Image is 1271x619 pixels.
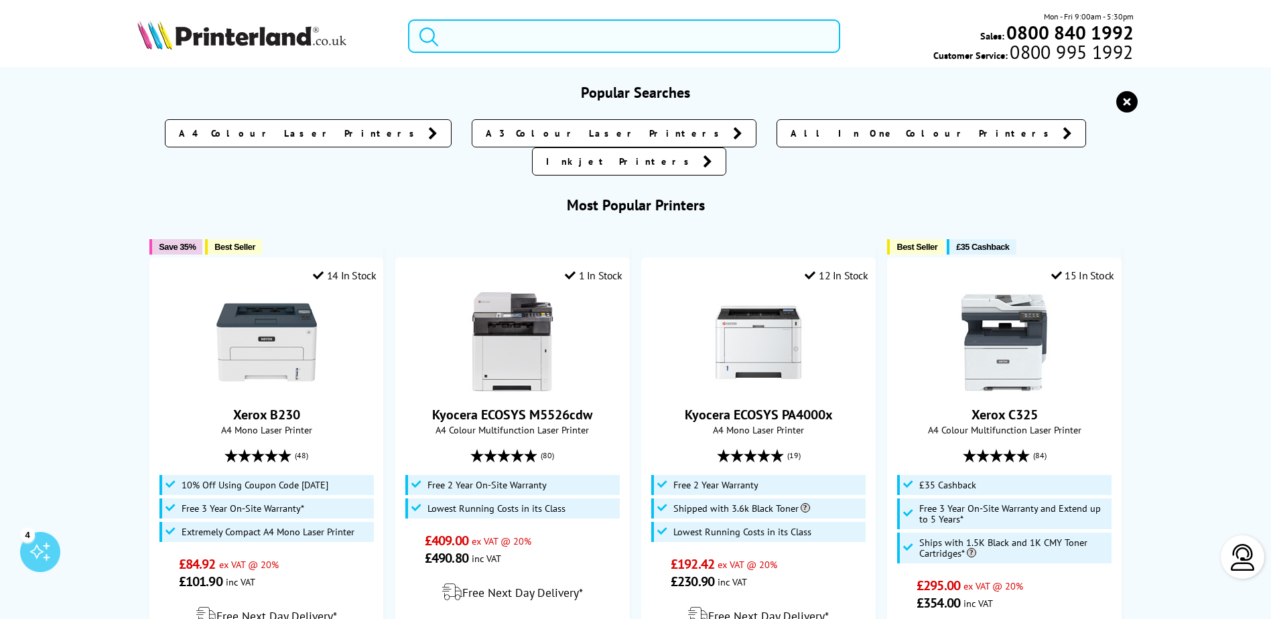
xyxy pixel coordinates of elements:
[671,555,714,573] span: £192.42
[486,127,726,140] span: A3 Colour Laser Printers
[649,423,868,436] span: A4 Mono Laser Printer
[165,119,452,147] a: A4 Colour Laser Printers
[182,480,328,490] span: 10% Off Using Coupon Code [DATE]
[137,196,1133,214] h3: Most Popular Printers
[963,579,1023,592] span: ex VAT @ 20%
[919,503,1109,525] span: Free 3 Year On-Site Warranty and Extend up to 5 Years*
[1044,10,1134,23] span: Mon - Fri 9:00am - 5:30pm
[462,382,563,395] a: Kyocera ECOSYS M5526cdw
[425,532,468,549] span: £409.00
[919,537,1109,559] span: Ships with 1.5K Black and 1K CMY Toner Cartridges*
[919,480,976,490] span: £35 Cashback
[149,239,202,255] button: Save 35%
[954,292,1055,393] img: Xerox C325
[887,239,944,255] button: Best Seller
[980,29,1004,42] span: Sales:
[179,555,216,573] span: £84.92
[219,558,279,571] span: ex VAT @ 20%
[295,443,308,468] span: (48)
[472,552,501,565] span: inc VAT
[972,406,1038,423] a: Xerox C325
[182,503,304,514] span: Free 3 Year On-Site Warranty*
[917,577,960,594] span: £295.00
[233,406,300,423] a: Xerox B230
[427,503,565,514] span: Lowest Running Costs in its Class
[1006,20,1134,45] b: 0800 840 1992
[565,269,622,282] div: 1 In Stock
[777,119,1086,147] a: All In One Colour Printers
[432,406,592,423] a: Kyocera ECOSYS M5526cdw
[137,20,391,52] a: Printerland Logo
[718,558,777,571] span: ex VAT @ 20%
[1004,26,1134,39] a: 0800 840 1992
[673,527,811,537] span: Lowest Running Costs in its Class
[425,549,468,567] span: £490.80
[917,594,960,612] span: £354.00
[708,292,809,393] img: Kyocera ECOSYS PA4000x
[1051,269,1114,282] div: 15 In Stock
[791,127,1056,140] span: All In One Colour Printers
[216,382,317,395] a: Xerox B230
[408,19,840,53] input: Search product or brand
[137,83,1133,102] h3: Popular Searches
[685,406,833,423] a: Kyocera ECOSYS PA4000x
[205,239,262,255] button: Best Seller
[472,535,531,547] span: ex VAT @ 20%
[541,443,554,468] span: (80)
[933,46,1133,62] span: Customer Service:
[718,575,747,588] span: inc VAT
[214,242,255,252] span: Best Seller
[1008,46,1133,58] span: 0800 995 1992
[963,597,993,610] span: inc VAT
[896,242,937,252] span: Best Seller
[472,119,756,147] a: A3 Colour Laser Printers
[427,480,547,490] span: Free 2 Year On-Site Warranty
[182,527,354,537] span: Extremely Compact A4 Mono Laser Printer
[894,423,1114,436] span: A4 Colour Multifunction Laser Printer
[403,573,622,611] div: modal_delivery
[954,382,1055,395] a: Xerox C325
[313,269,376,282] div: 14 In Stock
[179,573,222,590] span: £101.90
[216,292,317,393] img: Xerox B230
[947,239,1016,255] button: £35 Cashback
[157,423,376,436] span: A4 Mono Laser Printer
[708,382,809,395] a: Kyocera ECOSYS PA4000x
[671,573,714,590] span: £230.90
[532,147,726,176] a: Inkjet Printers
[546,155,696,168] span: Inkjet Printers
[137,20,346,50] img: Printerland Logo
[1229,544,1256,571] img: user-headset-light.svg
[1033,443,1047,468] span: (84)
[805,269,868,282] div: 12 In Stock
[226,575,255,588] span: inc VAT
[179,127,421,140] span: A4 Colour Laser Printers
[673,503,810,514] span: Shipped with 3.6k Black Toner
[20,527,35,542] div: 4
[956,242,1009,252] span: £35 Cashback
[673,480,758,490] span: Free 2 Year Warranty
[403,423,622,436] span: A4 Colour Multifunction Laser Printer
[159,242,196,252] span: Save 35%
[787,443,801,468] span: (19)
[462,292,563,393] img: Kyocera ECOSYS M5526cdw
